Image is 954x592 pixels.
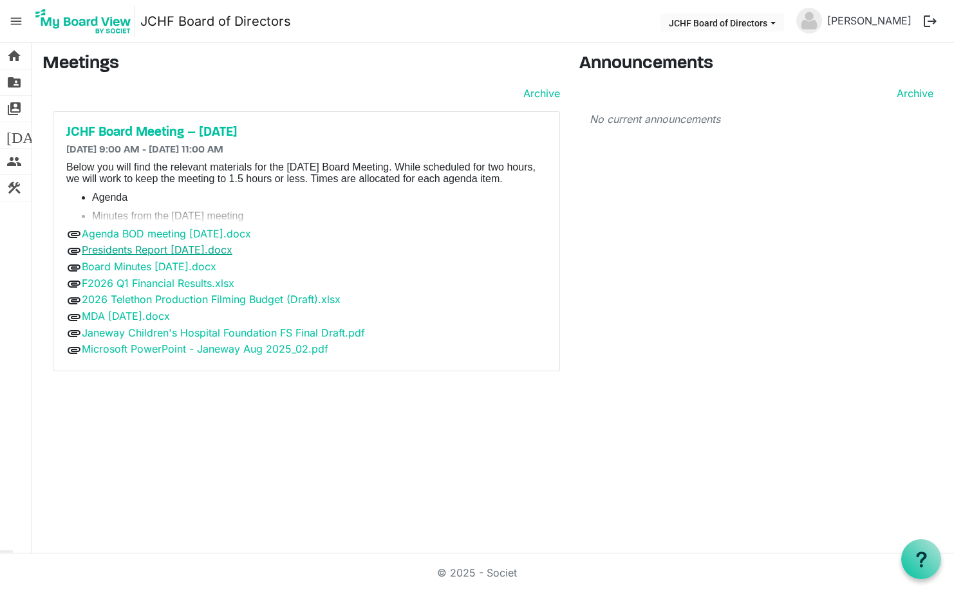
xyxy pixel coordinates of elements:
[66,276,82,291] span: attachment
[892,86,933,101] a: Archive
[6,122,56,148] span: [DATE]
[82,277,234,290] a: F2026 Q1 Financial Results.xlsx
[590,111,933,127] p: No current announcements
[82,260,216,273] a: Board Minutes [DATE].docx
[82,326,365,339] a: Janeway Children's Hospital Foundation FS Final Draft.pdf
[6,175,22,201] span: construction
[66,162,547,185] p: Below you will find the relevant materials for the [DATE] Board Meeting. While scheduled for two ...
[437,566,517,579] a: © 2025 - Societ
[140,8,291,34] a: JCHF Board of Directors
[92,210,547,222] li: Minutes from the [DATE] meeting
[82,227,251,240] a: Agenda BOD meeting [DATE].docx
[32,5,140,37] a: My Board View Logo
[82,293,341,306] a: 2026 Telethon Production Filming Budget (Draft).xlsx
[6,69,22,95] span: folder_shared
[66,125,547,140] a: JCHF Board Meeting – [DATE]
[6,43,22,69] span: home
[92,192,547,203] li: Agenda
[82,243,232,256] a: Presidents Report [DATE].docx
[66,293,82,308] span: attachment
[796,8,822,33] img: no-profile-picture.svg
[917,8,944,35] button: logout
[4,9,28,33] span: menu
[6,96,22,122] span: switch_account
[518,86,560,101] a: Archive
[66,260,82,275] span: attachment
[660,14,784,32] button: JCHF Board of Directors dropdownbutton
[82,342,328,355] a: Microsoft PowerPoint - Janeway Aug 2025_02.pdf
[66,326,82,341] span: attachment
[82,310,170,322] a: MDA [DATE].docx
[579,53,944,75] h3: Announcements
[66,144,547,156] h6: [DATE] 9:00 AM - [DATE] 11:00 AM
[66,342,82,358] span: attachment
[66,227,82,242] span: attachment
[66,310,82,325] span: attachment
[32,5,135,37] img: My Board View Logo
[822,8,917,33] a: [PERSON_NAME]
[6,149,22,174] span: people
[66,243,82,259] span: attachment
[42,53,560,75] h3: Meetings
